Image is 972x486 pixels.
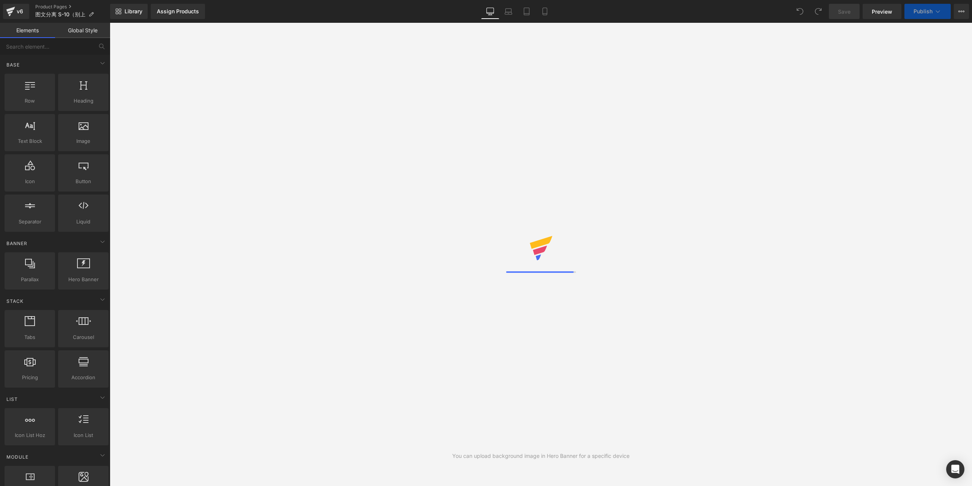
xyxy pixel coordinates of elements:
[518,4,536,19] a: Tablet
[60,275,106,283] span: Hero Banner
[3,4,29,19] a: v6
[7,431,53,439] span: Icon List Hoz
[125,8,142,15] span: Library
[6,240,28,247] span: Banner
[6,61,21,68] span: Base
[863,4,901,19] a: Preview
[6,298,24,305] span: Stack
[792,4,808,19] button: Undo
[6,396,19,403] span: List
[60,137,106,145] span: Image
[6,453,29,461] span: Module
[946,460,964,478] div: Open Intercom Messenger
[954,4,969,19] button: More
[838,8,850,16] span: Save
[811,4,826,19] button: Redo
[60,333,106,341] span: Carousel
[536,4,554,19] a: Mobile
[60,97,106,105] span: Heading
[110,4,148,19] a: New Library
[7,137,53,145] span: Text Block
[7,374,53,382] span: Pricing
[7,275,53,283] span: Parallax
[7,97,53,105] span: Row
[157,8,199,14] div: Assign Products
[904,4,951,19] button: Publish
[452,452,630,460] div: You can upload background image in Hero Banner for a specific device
[60,218,106,226] span: Liquid
[499,4,518,19] a: Laptop
[914,8,933,14] span: Publish
[60,177,106,185] span: Button
[35,4,110,10] a: Product Pages
[35,11,85,17] span: 图文分离 S-10（别上
[15,6,25,16] div: v6
[55,23,110,38] a: Global Style
[7,218,53,226] span: Separator
[60,431,106,439] span: Icon List
[872,8,892,16] span: Preview
[481,4,499,19] a: Desktop
[7,333,53,341] span: Tabs
[60,374,106,382] span: Accordion
[7,177,53,185] span: Icon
